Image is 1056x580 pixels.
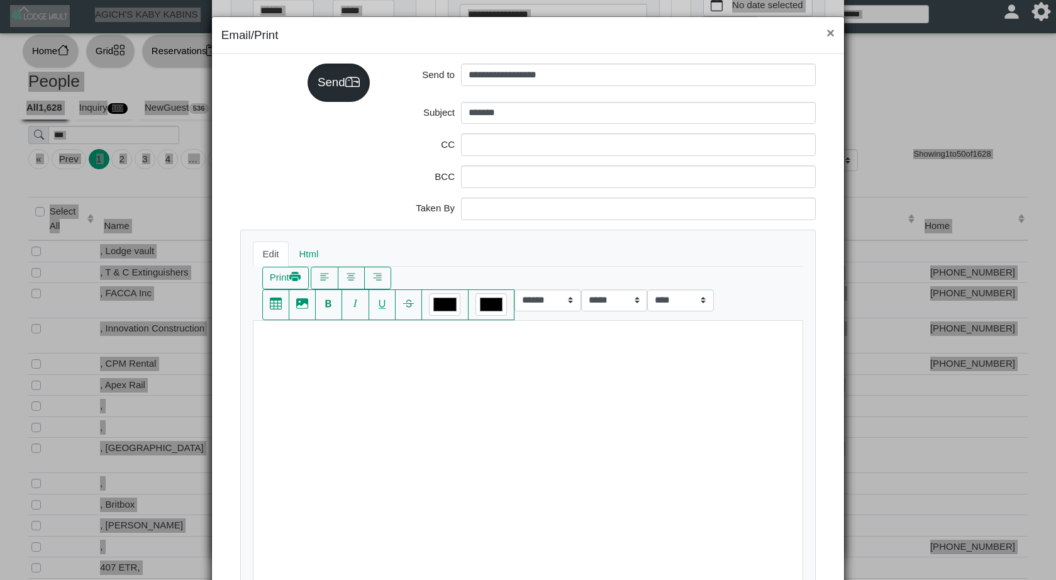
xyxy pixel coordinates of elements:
[319,271,331,283] svg: text left
[311,267,338,289] button: text left
[376,298,388,310] svg: type underline
[386,64,458,86] label: Send to
[364,267,391,289] button: text right
[345,74,360,89] svg: mailbox
[323,298,335,310] svg: type bold
[270,298,282,310] svg: table
[369,289,396,320] button: type underline
[386,102,458,125] label: Subject
[262,267,309,289] button: Printprinter fill
[262,289,289,320] button: table
[289,271,301,283] svg: printer fill
[289,242,328,267] a: Html
[342,289,369,320] button: type italic
[817,17,844,50] button: Close
[315,289,342,320] button: type bold
[386,133,458,156] label: CC
[372,271,384,283] svg: text right
[350,298,362,310] svg: type italic
[386,198,458,220] label: Taken By
[386,165,458,188] label: BCC
[395,289,422,320] button: type strikethrough
[289,289,316,320] button: image fill
[253,242,289,267] a: Edit
[308,64,370,101] button: Sendmailbox
[403,298,414,310] svg: type strikethrough
[345,271,357,283] svg: text center
[221,26,279,44] h5: Email/Print
[338,267,365,289] button: text center
[296,298,308,310] svg: image fill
